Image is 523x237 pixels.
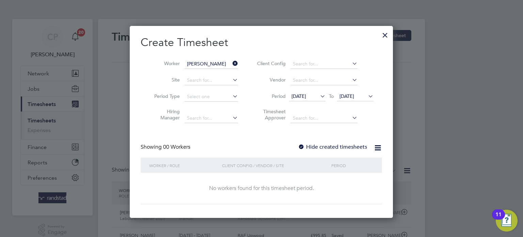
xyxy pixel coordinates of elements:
span: [DATE] [339,93,354,99]
div: No workers found for this timesheet period. [147,185,375,192]
label: Period Type [149,93,180,99]
div: Period [330,158,375,173]
div: Showing [141,144,192,151]
div: Worker / Role [147,158,220,173]
input: Search for... [290,114,358,123]
input: Search for... [290,59,358,69]
input: Search for... [185,114,238,123]
label: Client Config [255,60,286,66]
label: Site [149,77,180,83]
label: Period [255,93,286,99]
button: Open Resource Center, 11 new notifications [496,210,518,232]
input: Search for... [290,76,358,85]
div: Client Config / Vendor / Site [220,158,330,173]
input: Search for... [185,76,238,85]
label: Hiring Manager [149,108,180,121]
span: To [327,92,336,101]
div: 11 [495,214,502,223]
h2: Create Timesheet [141,35,382,50]
label: Timesheet Approver [255,108,286,121]
label: Hide created timesheets [298,144,367,150]
input: Search for... [185,59,238,69]
span: 00 Workers [163,144,190,150]
input: Select one [185,92,238,102]
span: [DATE] [291,93,306,99]
label: Vendor [255,77,286,83]
label: Worker [149,60,180,66]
